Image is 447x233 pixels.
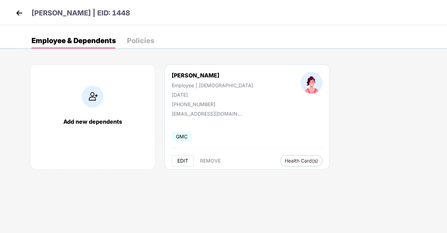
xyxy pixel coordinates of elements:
span: GMC [172,131,192,142]
button: EDIT [172,155,194,166]
span: REMOVE [200,158,221,164]
button: Health Card(s) [280,155,322,166]
div: Policies [127,37,154,44]
div: Employee | [DEMOGRAPHIC_DATA] [172,82,253,88]
div: [EMAIL_ADDRESS][DOMAIN_NAME] [172,111,242,117]
div: [PERSON_NAME] [172,72,253,79]
div: Employee & Dependents [31,37,116,44]
img: back [14,8,24,18]
button: REMOVE [194,155,226,166]
img: addIcon [82,86,104,108]
span: Health Card(s) [285,159,318,163]
span: EDIT [177,158,188,164]
div: Add new dependents [37,118,148,125]
div: [PHONE_NUMBER] [172,101,253,107]
p: [PERSON_NAME] | EID: 1448 [31,8,130,19]
div: [DATE] [172,92,253,98]
img: profileImage [301,72,322,94]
